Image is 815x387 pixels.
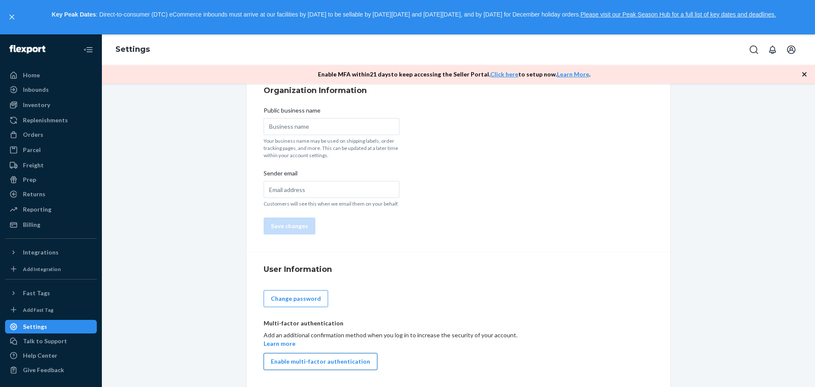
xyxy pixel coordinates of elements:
[264,319,343,328] p: Multi-factor authentication
[318,70,590,79] p: Enable MFA within 21 days to keep accessing the Seller Portal. to setup now. .
[5,187,97,201] a: Returns
[23,130,43,139] div: Orders
[264,290,328,307] button: Change password
[490,71,518,78] a: Click here
[52,11,96,18] strong: Key Peak Dates
[23,266,61,273] div: Add Integration
[23,190,45,198] div: Returns
[23,175,36,184] div: Prep
[5,320,97,333] a: Settings
[264,118,399,135] input: Public business name
[264,85,653,96] h4: Organization Information
[23,101,50,109] div: Inventory
[783,41,800,58] button: Open account menu
[5,246,97,259] button: Integrations
[23,161,44,169] div: Freight
[5,173,97,186] a: Prep
[264,169,298,181] span: Sender email
[264,106,320,118] span: Public business name
[5,203,97,216] a: Reporting
[264,353,377,370] button: Enable multi-factor authentication
[23,366,64,374] div: Give Feedback
[23,85,49,94] div: Inbounds
[5,68,97,82] a: Home
[23,71,40,79] div: Home
[5,83,97,96] a: Inbounds
[5,303,97,316] a: Add Fast Tag
[23,205,51,214] div: Reporting
[5,143,97,157] a: Parcel
[9,45,45,54] img: Flexport logo
[23,248,59,257] div: Integrations
[23,306,53,314] div: Add Fast Tag
[264,137,399,159] p: Your business name may be used on shipping labels, order tracking pages, and more. This can be up...
[115,45,150,54] a: Settings
[23,116,68,124] div: Replenishments
[5,263,97,276] a: Add Integration
[20,8,807,22] p: : Direct-to-consumer (DTC) eCommerce inbounds must arrive at our facilities by [DATE] to be sella...
[8,13,16,21] button: close,
[580,11,776,18] a: Please visit our Peak Season Hub for a full list of key dates and deadlines.
[264,200,399,207] p: Customers will see this when we email them on your behalf.
[557,71,589,78] a: Learn More
[23,289,50,297] div: Fast Tags
[23,146,41,154] div: Parcel
[23,351,57,360] div: Help Center
[745,41,762,58] button: Open Search Box
[264,264,653,275] h4: User Information
[23,220,40,229] div: Billing
[5,334,97,348] a: Talk to Support
[264,218,315,234] button: Save changes
[264,331,518,348] div: Add an additional confirmation method when you log in to increase the security of your account.
[264,339,295,348] button: Learn more
[264,181,399,198] input: Sender email
[5,98,97,112] a: Inventory
[5,349,97,362] a: Help Center
[5,158,97,172] a: Freight
[5,128,97,141] a: Orders
[80,41,97,58] button: Close Navigation
[5,286,97,300] button: Fast Tags
[5,218,97,232] a: Billing
[23,322,47,331] div: Settings
[5,113,97,127] a: Replenishments
[109,37,157,62] ol: breadcrumbs
[23,337,67,345] div: Talk to Support
[764,41,781,58] button: Open notifications
[5,363,97,377] button: Give Feedback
